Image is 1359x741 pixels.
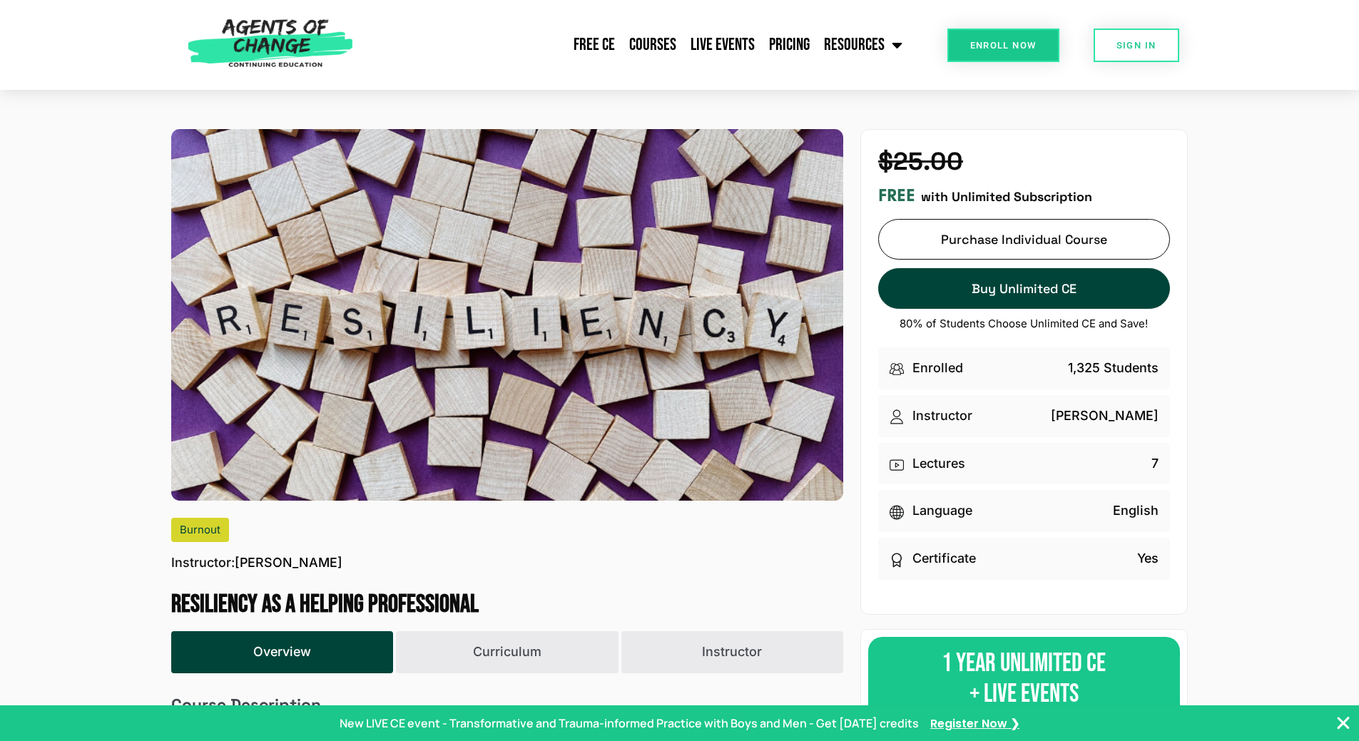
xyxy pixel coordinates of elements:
[817,27,910,63] a: Resources
[941,232,1107,247] span: Purchase Individual Course
[1335,715,1352,732] button: Close Banner
[878,147,1170,177] h4: $25.00
[396,631,618,674] button: Curriculum
[171,590,843,620] h1: Resiliency as a Helping Professional (1 General CE Credit)
[171,129,843,500] img: Resiliency as a Helping Professional (1 General CE Credit)
[566,27,622,63] a: Free CE
[683,27,762,63] a: Live Events
[878,185,915,206] h3: FREE
[171,631,393,674] button: Overview
[930,715,1019,732] a: Register Now ❯
[1116,41,1156,50] span: SIGN IN
[878,268,1170,309] a: Buy Unlimited CE
[1151,454,1159,474] p: 7
[912,454,965,474] p: Lectures
[171,695,843,715] h6: Course Description
[1137,549,1159,568] p: Yes
[972,281,1076,296] span: Buy Unlimited CE
[360,27,910,63] nav: Menu
[970,41,1037,50] span: Enroll Now
[878,317,1170,330] p: 80% of Students Choose Unlimited CE and Save!
[1113,501,1159,521] p: English
[912,549,976,568] p: Certificate
[1068,359,1159,378] p: 1,325 Students
[171,553,235,573] span: Instructor:
[762,27,817,63] a: Pricing
[171,553,342,573] p: [PERSON_NAME]
[947,29,1059,62] a: Enroll Now
[878,219,1170,260] a: Purchase Individual Course
[171,518,229,542] div: Burnout
[912,359,963,378] p: Enrolled
[1094,29,1179,62] a: SIGN IN
[878,185,1170,206] div: with Unlimited Subscription
[622,27,683,63] a: Courses
[912,407,972,426] p: Instructor
[1051,407,1159,426] p: [PERSON_NAME]
[912,501,972,521] p: Language
[621,631,843,674] button: Instructor
[340,715,919,732] p: New LIVE CE event - Transformative and Trauma-informed Practice with Boys and Men - Get [DATE] cr...
[868,637,1180,722] div: 1 YEAR UNLIMITED CE + LIVE EVENTS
